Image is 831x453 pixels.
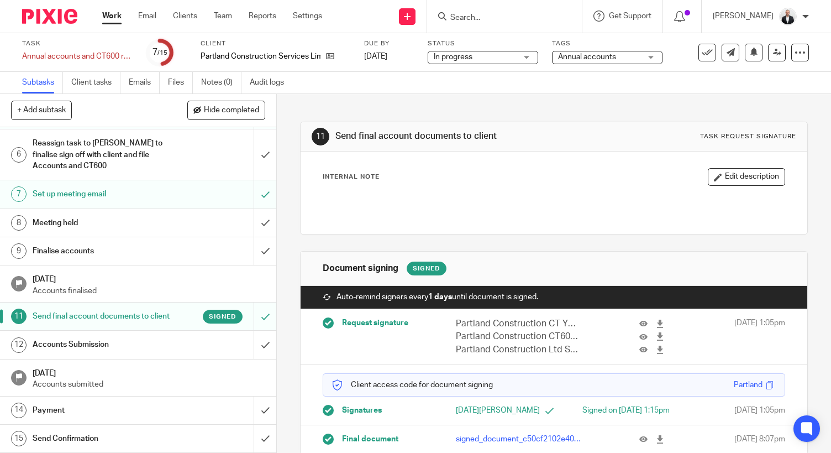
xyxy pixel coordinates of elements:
[552,39,662,48] label: Tags
[342,317,408,329] span: Request signature
[33,430,173,447] h1: Send Confirmation
[33,308,173,325] h1: Send final account documents to client
[609,12,651,20] span: Get Support
[332,379,493,390] p: Client access code for document signing
[11,431,27,446] div: 15
[201,51,320,62] p: Partland Construction Services Limited
[11,186,27,202] div: 7
[11,101,72,119] button: + Add subtask
[335,131,578,142] h1: Send final account documents to client
[456,434,581,445] p: signed_document_c50cf2102e4043d5945bd30a257bee46.pdf
[11,337,27,353] div: 12
[157,50,167,56] small: /15
[456,317,581,330] p: Partland Construction CT YE 2024.pdf
[11,403,27,418] div: 14
[22,72,63,93] a: Subtasks
[129,72,160,93] a: Emails
[713,11,774,22] p: [PERSON_NAME]
[708,168,785,186] button: Edit description
[11,243,27,259] div: 9
[323,263,398,274] h1: Document signing
[312,128,329,145] div: 11
[734,379,762,390] div: Partland
[428,39,538,48] label: Status
[33,285,266,296] p: Accounts finalised
[250,72,292,93] a: Audit logs
[734,317,785,356] span: [DATE] 1:05pm
[323,173,380,181] p: Internal Note
[249,11,276,22] a: Reports
[456,343,581,356] p: Partland Construction Ltd Statutory Accounts YE [DATE].pdf
[11,309,27,324] div: 11
[293,11,322,22] a: Settings
[779,8,797,25] img: _SKY9589-Edit-2.jpeg
[138,11,156,22] a: Email
[33,379,266,390] p: Accounts submitted
[571,405,670,416] div: Signed on [DATE] 1:15pm
[33,402,173,419] h1: Payment
[364,39,414,48] label: Due by
[168,72,193,93] a: Files
[214,11,232,22] a: Team
[204,106,259,115] span: Hide completed
[456,330,581,343] p: Partland Construction CT600 YE 2024.pdf
[201,72,241,93] a: Notes (0)
[428,293,452,301] strong: 1 days
[449,13,549,23] input: Search
[456,405,554,416] p: [DATE][PERSON_NAME]
[33,186,173,202] h1: Set up meeting email
[173,11,197,22] a: Clients
[342,405,382,416] span: Signatures
[201,39,350,48] label: Client
[342,434,398,445] span: Final document
[434,53,472,61] span: In progress
[22,9,77,24] img: Pixie
[102,11,122,22] a: Work
[33,215,173,231] h1: Meeting held
[11,147,27,163] div: 6
[33,243,173,259] h1: Finalise accounts
[11,215,27,231] div: 8
[734,405,785,416] span: [DATE] 1:05pm
[187,101,265,119] button: Hide completed
[558,53,616,61] span: Annual accounts
[209,312,236,321] span: Signed
[33,336,173,353] h1: Accounts Submission
[22,39,133,48] label: Task
[734,434,785,445] span: [DATE] 8:07pm
[407,262,446,275] div: Signed
[336,291,538,303] span: Auto-remind signers every until document is signed.
[700,132,796,141] div: Task request signature
[71,72,120,93] a: Client tasks
[33,365,266,379] h1: [DATE]
[152,46,167,59] div: 7
[364,53,387,60] span: [DATE]
[33,135,173,174] h1: Reassign task to [PERSON_NAME] to finalise sign off with client and file Accounts and CT600
[22,51,133,62] div: Annual accounts and CT600 return
[33,271,266,285] h1: [DATE]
